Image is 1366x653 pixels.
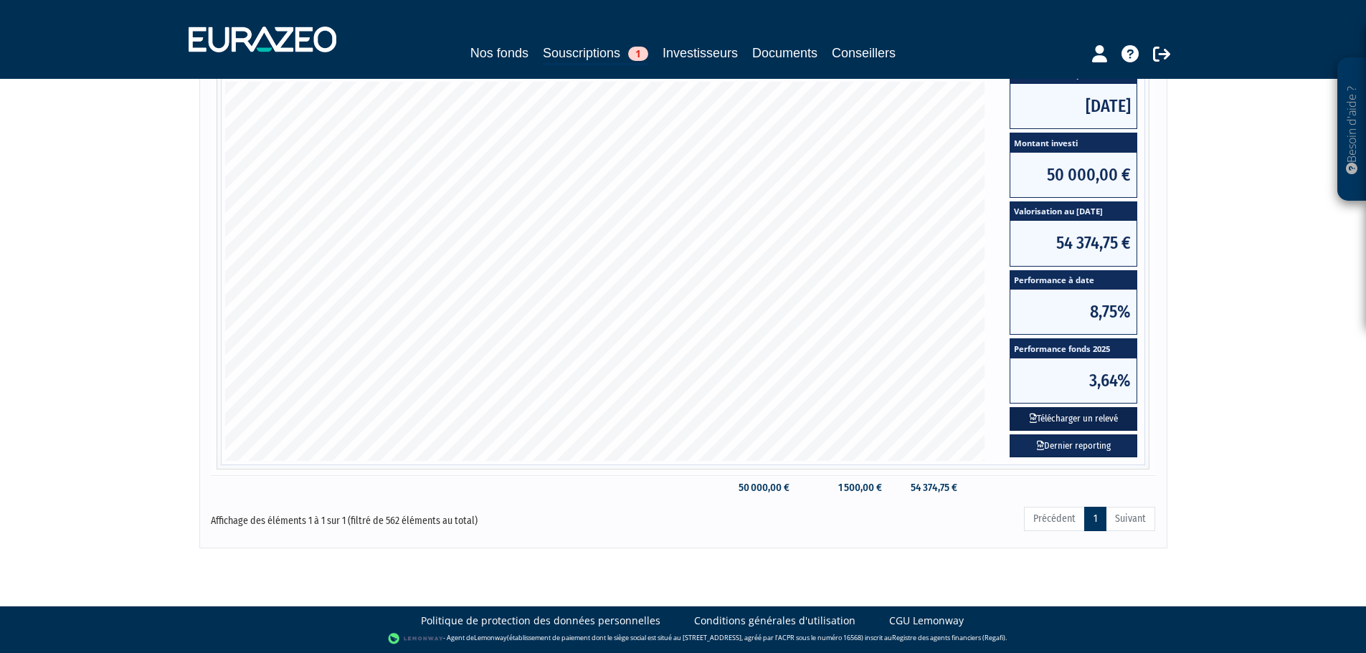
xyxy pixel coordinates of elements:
a: Investisseurs [663,43,738,63]
span: 3,64% [1010,358,1137,403]
button: Télécharger un relevé [1010,407,1137,431]
span: 8,75% [1010,290,1137,334]
td: 50 000,00 € [716,475,797,500]
div: Affichage des éléments 1 à 1 sur 1 (filtré de 562 éléments au total) [211,505,592,528]
span: Performance à date [1010,271,1137,290]
a: Conseillers [832,43,896,63]
span: Performance fonds 2025 [1010,339,1137,358]
img: logo-lemonway.png [388,631,443,646]
span: Montant investi [1010,133,1137,153]
a: Lemonway [474,633,507,642]
span: 50 000,00 € [1010,153,1137,197]
a: Conditions générales d'utilisation [694,614,855,628]
div: - Agent de (établissement de paiement dont le siège social est situé au [STREET_ADDRESS], agréé p... [14,631,1352,646]
a: Dernier reporting [1010,434,1137,458]
span: Valorisation au [DATE] [1010,202,1137,221]
td: 54 374,75 € [889,475,964,500]
a: Souscriptions1 [543,43,648,65]
td: 1 500,00 € [797,475,889,500]
span: 1 [628,47,648,61]
p: Besoin d'aide ? [1344,65,1360,194]
a: Politique de protection des données personnelles [421,614,660,628]
a: CGU Lemonway [889,614,964,628]
a: Documents [752,43,817,63]
span: [DATE] [1010,84,1137,128]
img: 1732889491-logotype_eurazeo_blanc_rvb.png [189,27,336,52]
a: 1 [1084,507,1106,531]
a: Registre des agents financiers (Regafi) [892,633,1005,642]
a: Nos fonds [470,43,528,63]
span: 54 374,75 € [1010,221,1137,265]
